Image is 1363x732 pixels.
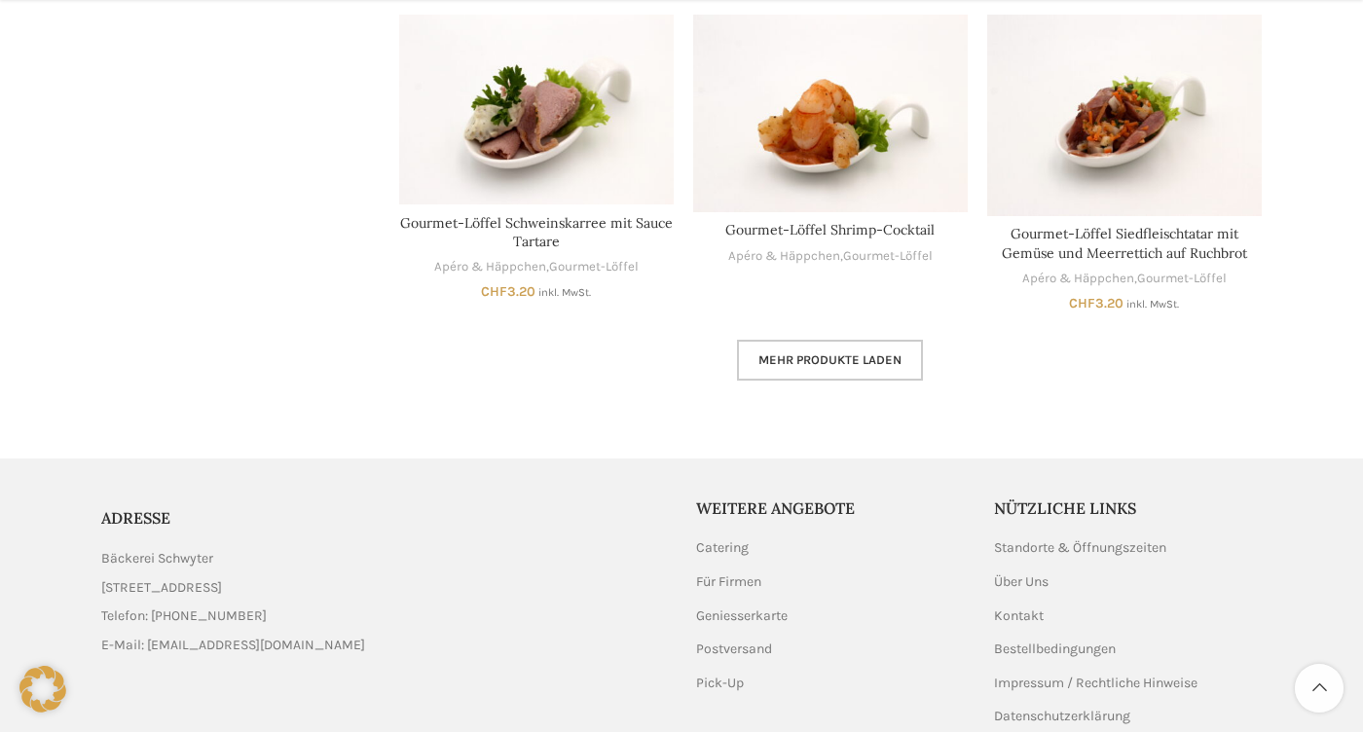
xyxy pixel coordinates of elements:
[994,606,1046,626] a: Kontakt
[693,15,968,212] a: Gourmet-Löffel Shrimp-Cocktail
[1069,295,1095,311] span: CHF
[994,538,1168,558] a: Standorte & Öffnungszeiten
[101,577,222,599] span: [STREET_ADDRESS]
[399,15,674,204] a: Gourmet-Löffel Schweinskarree mit Sauce Tartare
[994,497,1263,519] h5: Nützliche Links
[399,258,674,276] div: ,
[538,286,591,299] small: inkl. MwSt.
[1137,270,1227,288] a: Gourmet-Löffel
[994,640,1118,659] a: Bestellbedingungen
[696,606,790,626] a: Geniesserkarte
[737,340,923,381] a: Mehr Produkte laden
[1069,295,1124,311] bdi: 3.20
[434,258,546,276] a: Apéro & Häppchen
[549,258,639,276] a: Gourmet-Löffel
[101,508,170,528] span: ADRESSE
[101,548,213,569] span: Bäckerei Schwyter
[994,707,1132,726] a: Datenschutzerklärung
[696,497,965,519] h5: Weitere Angebote
[101,605,667,627] a: List item link
[1002,225,1247,262] a: Gourmet-Löffel Siedfleischtatar mit Gemüse und Meerrettich auf Ruchbrot
[101,635,365,656] span: E-Mail: [EMAIL_ADDRESS][DOMAIN_NAME]
[994,674,1199,693] a: Impressum / Rechtliche Hinweise
[696,674,746,693] a: Pick-Up
[696,538,751,558] a: Catering
[481,283,535,300] bdi: 3.20
[696,572,763,592] a: Für Firmen
[725,221,935,238] a: Gourmet-Löffel Shrimp-Cocktail
[843,247,933,266] a: Gourmet-Löffel
[1295,664,1344,713] a: Scroll to top button
[400,214,673,251] a: Gourmet-Löffel Schweinskarree mit Sauce Tartare
[728,247,840,266] a: Apéro & Häppchen
[1022,270,1134,288] a: Apéro & Häppchen
[693,247,968,266] div: ,
[987,270,1262,288] div: ,
[481,283,507,300] span: CHF
[987,15,1262,216] a: Gourmet-Löffel Siedfleischtatar mit Gemüse und Meerrettich auf Ruchbrot
[758,352,902,368] span: Mehr Produkte laden
[994,572,1050,592] a: Über Uns
[696,640,774,659] a: Postversand
[1126,298,1179,311] small: inkl. MwSt.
